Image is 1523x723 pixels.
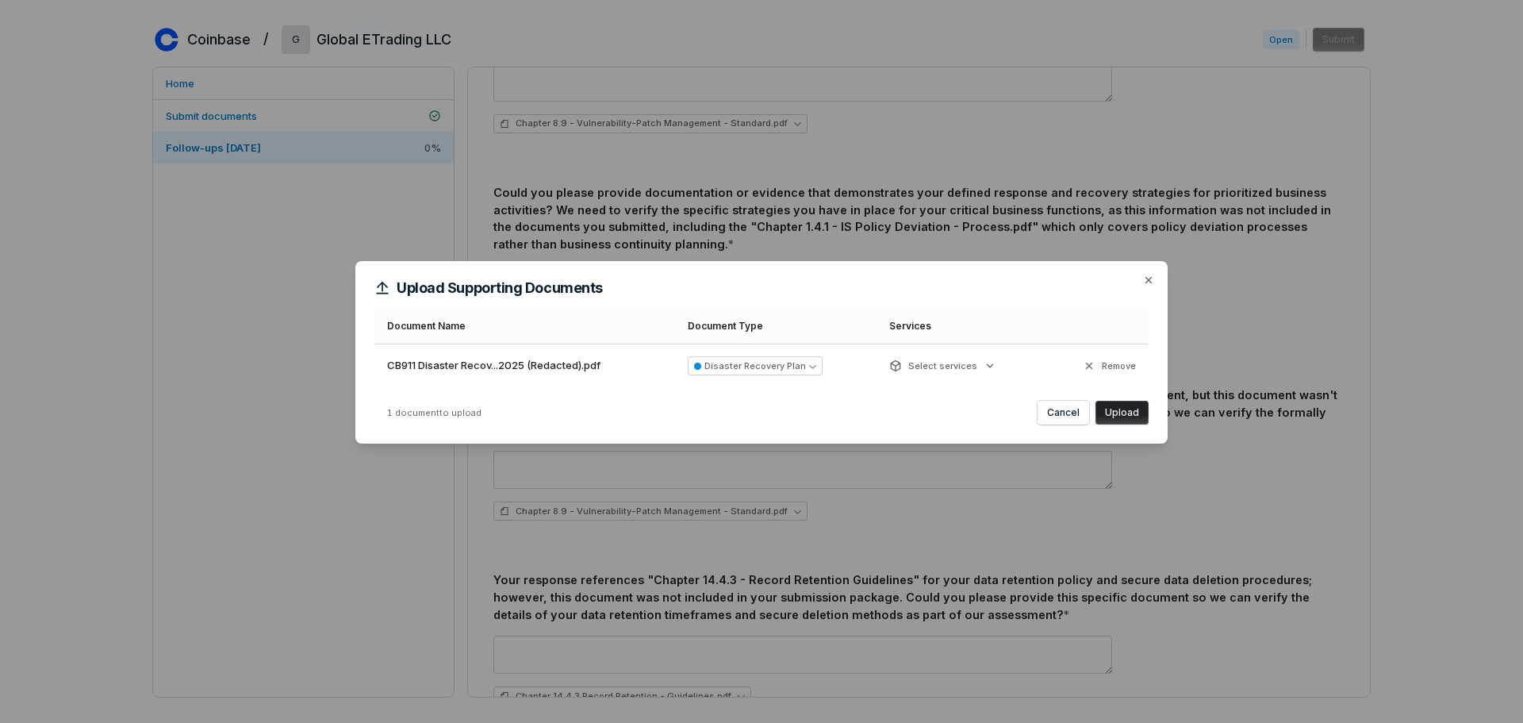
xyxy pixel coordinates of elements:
[675,309,877,344] th: Document Type
[1078,352,1141,380] button: Remove
[1038,401,1089,425] button: Cancel
[1095,401,1149,425] button: Upload
[877,309,1043,344] th: Services
[387,407,481,418] span: 1 document to upload
[884,352,1001,380] button: Select services
[374,309,675,344] th: Document Name
[688,356,823,375] button: Disaster Recovery Plan
[374,280,1149,296] h2: Upload Supporting Documents
[387,358,600,374] span: CB911 Disaster Recov...2025 (Redacted).pdf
